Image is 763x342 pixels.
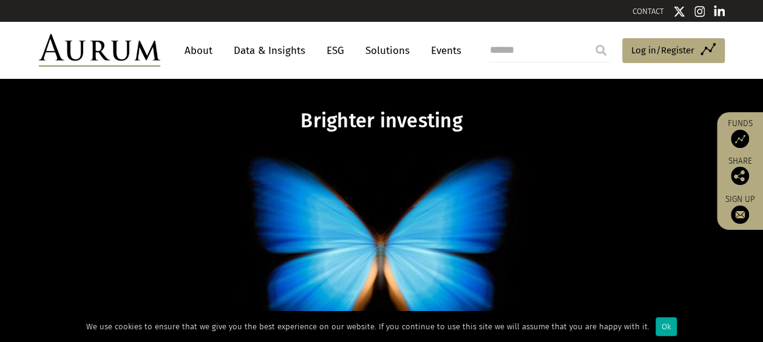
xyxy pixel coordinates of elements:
[723,118,757,148] a: Funds
[320,39,350,62] a: ESG
[148,109,616,133] h1: Brighter investing
[656,317,677,336] div: Ok
[723,194,757,224] a: Sign up
[228,39,311,62] a: Data & Insights
[673,5,685,18] img: Twitter icon
[359,39,416,62] a: Solutions
[714,5,725,18] img: Linkedin icon
[425,39,461,62] a: Events
[731,167,749,185] img: Share this post
[723,157,757,185] div: Share
[731,130,749,148] img: Access Funds
[178,39,219,62] a: About
[39,34,160,67] img: Aurum
[631,43,694,58] span: Log in/Register
[632,7,664,16] a: CONTACT
[589,38,613,62] input: Submit
[694,5,705,18] img: Instagram icon
[731,206,749,224] img: Sign up to our newsletter
[622,38,725,64] a: Log in/Register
